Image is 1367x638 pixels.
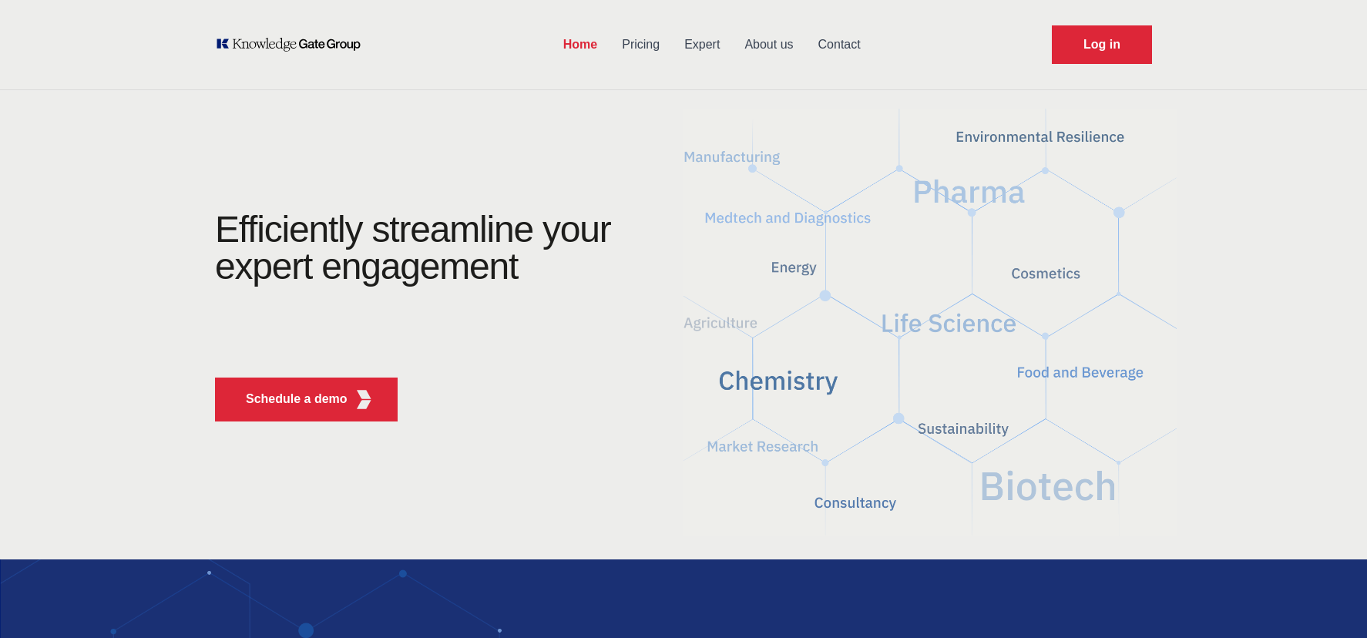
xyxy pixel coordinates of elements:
[246,390,348,408] p: Schedule a demo
[806,25,873,65] a: Contact
[610,25,672,65] a: Pricing
[732,25,805,65] a: About us
[215,209,611,287] h1: Efficiently streamline your expert engagement
[672,25,732,65] a: Expert
[551,25,610,65] a: Home
[354,390,374,409] img: KGG Fifth Element RED
[683,100,1177,544] img: KGG Fifth Element RED
[1052,25,1152,64] a: Request Demo
[215,378,398,421] button: Schedule a demoKGG Fifth Element RED
[215,37,371,52] a: KOL Knowledge Platform: Talk to Key External Experts (KEE)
